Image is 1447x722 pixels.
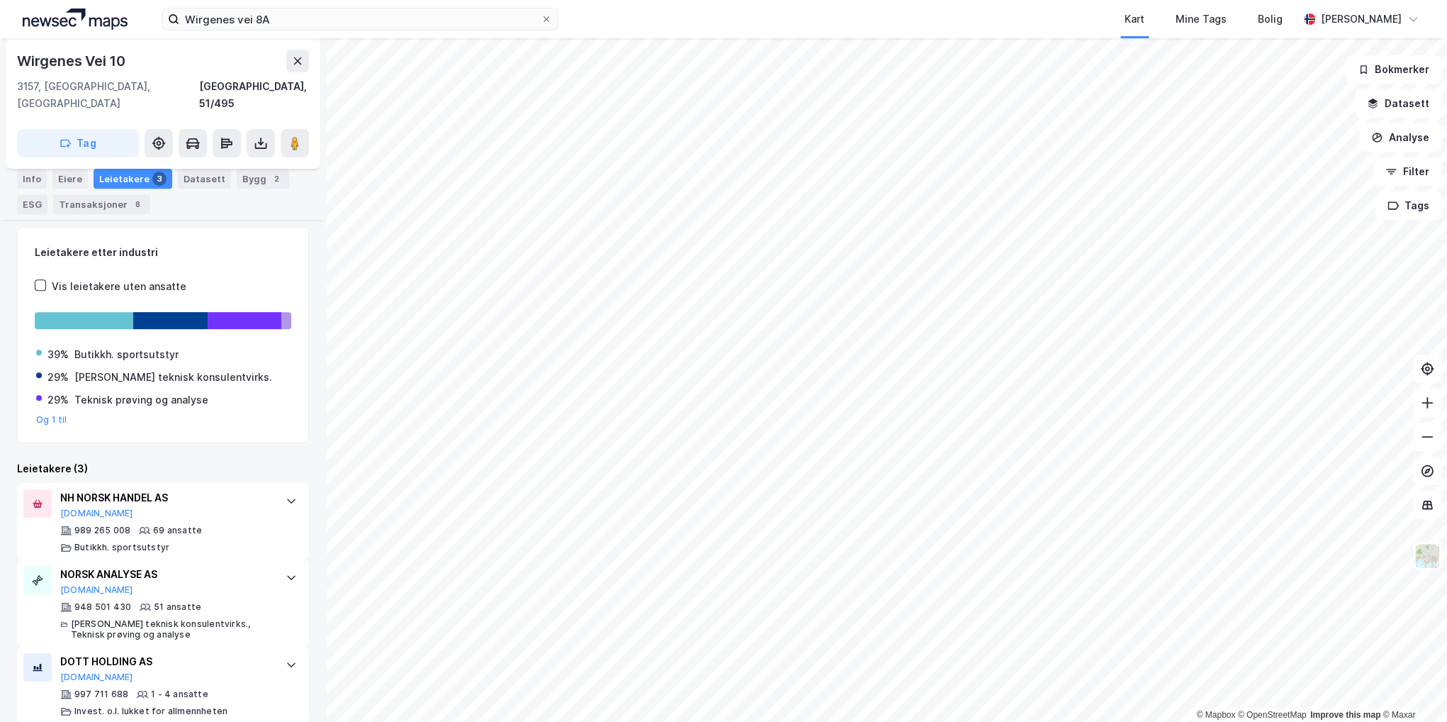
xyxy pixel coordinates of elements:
[47,391,69,409] div: 29%
[154,601,201,613] div: 51 ansatte
[1310,710,1380,720] a: Improve this map
[1196,710,1235,720] a: Mapbox
[130,197,145,211] div: 8
[17,50,128,72] div: Wirgenes Vei 10
[36,414,67,426] button: Og 1 til
[74,689,128,700] div: 997 711 688
[151,689,208,700] div: 1 - 4 ansatte
[52,169,88,189] div: Eiere
[47,346,69,363] div: 39%
[1373,157,1441,186] button: Filter
[60,653,271,670] div: DOTT HOLDING AS
[1346,55,1441,84] button: Bokmerker
[1321,11,1402,28] div: [PERSON_NAME]
[74,601,131,613] div: 948 501 430
[178,169,231,189] div: Datasett
[153,525,202,536] div: 69 ansatte
[152,172,167,186] div: 3
[17,129,139,157] button: Tag
[94,169,172,189] div: Leietakere
[1238,710,1307,720] a: OpenStreetMap
[60,508,133,519] button: [DOMAIN_NAME]
[71,618,271,641] div: [PERSON_NAME] teknisk konsulentvirks., Teknisk prøving og analyse
[52,278,186,295] div: Vis leietakere uten ansatte
[1355,89,1441,118] button: Datasett
[74,542,169,553] div: Butikkh. sportsutstyr
[74,391,208,409] div: Teknisk prøving og analyse
[1258,11,1283,28] div: Bolig
[179,9,541,30] input: Søk på adresse, matrikkel, gårdeiere, leietakere eller personer
[35,244,291,261] div: Leietakere etter industri
[17,460,309,477] div: Leietakere (3)
[60,489,271,506] div: NH NORSK HANDEL AS
[60,672,133,683] button: [DOMAIN_NAME]
[23,9,128,30] img: logo.a4113a55bc3d86da70a041830d287a7e.svg
[1176,11,1227,28] div: Mine Tags
[1376,654,1447,722] iframe: Chat Widget
[60,584,133,596] button: [DOMAIN_NAME]
[74,369,272,386] div: [PERSON_NAME] teknisk konsulentvirks.
[17,169,47,189] div: Info
[1376,654,1447,722] div: Kontrollprogram for chat
[17,194,47,214] div: ESG
[47,369,69,386] div: 29%
[1359,123,1441,152] button: Analyse
[1125,11,1144,28] div: Kart
[17,78,198,112] div: 3157, [GEOGRAPHIC_DATA], [GEOGRAPHIC_DATA]
[53,194,150,214] div: Transaksjoner
[1375,191,1441,220] button: Tags
[74,346,179,363] div: Butikkh. sportsutstyr
[198,78,309,112] div: [GEOGRAPHIC_DATA], 51/495
[237,169,289,189] div: Bygg
[269,172,283,186] div: 2
[74,706,227,717] div: Invest. o.l. lukket for allmennheten
[60,566,271,583] div: NORSK ANALYSE AS
[1414,543,1441,570] img: Z
[74,525,130,536] div: 989 265 008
